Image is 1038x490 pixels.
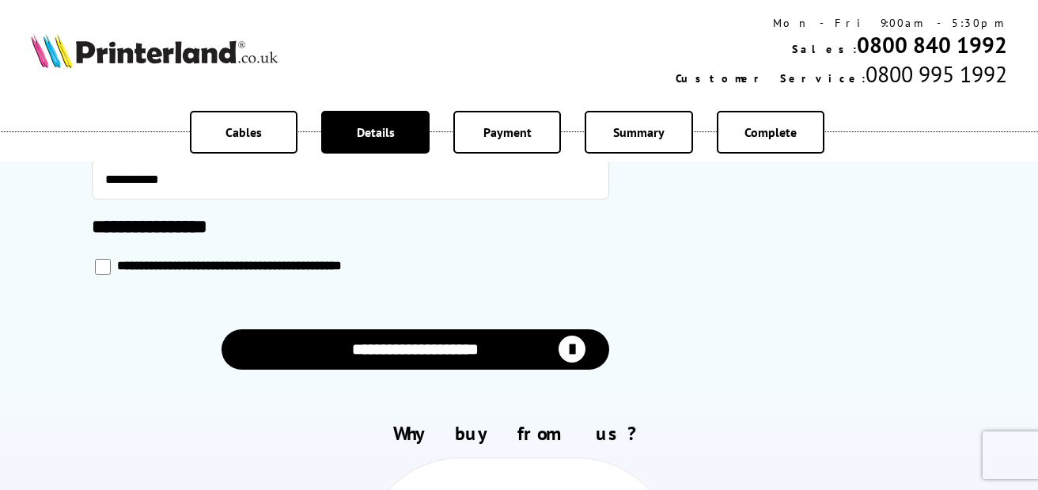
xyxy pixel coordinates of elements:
[676,16,1007,30] div: Mon - Fri 9:00am - 5:30pm
[866,59,1007,89] span: 0800 995 1992
[357,124,395,140] span: Details
[225,124,262,140] span: Cables
[792,42,857,56] span: Sales:
[31,33,278,68] img: Printerland Logo
[483,124,532,140] span: Payment
[613,124,665,140] span: Summary
[744,124,797,140] span: Complete
[857,30,1007,59] a: 0800 840 1992
[31,421,1006,446] h2: Why buy from us?
[676,71,866,85] span: Customer Service:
